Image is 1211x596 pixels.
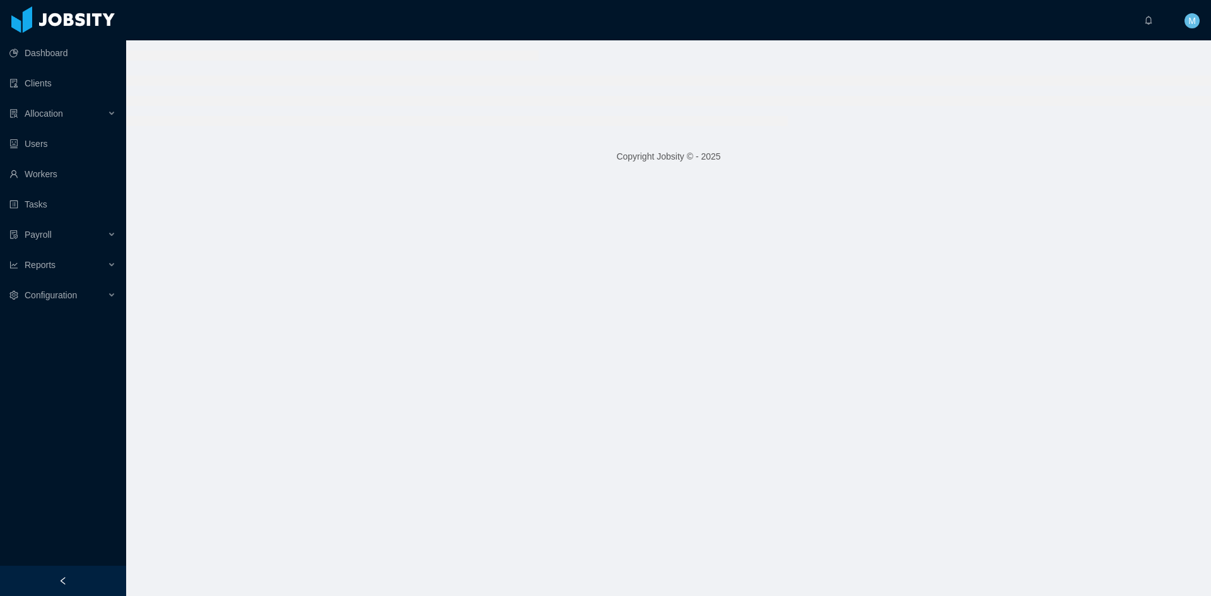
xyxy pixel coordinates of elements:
a: icon: pie-chartDashboard [9,40,116,66]
span: Payroll [25,230,52,240]
a: icon: auditClients [9,71,116,96]
a: icon: profileTasks [9,192,116,217]
i: icon: solution [9,109,18,118]
i: icon: file-protect [9,230,18,239]
i: icon: bell [1144,16,1153,25]
i: icon: setting [9,291,18,300]
span: M [1188,13,1196,28]
sup: 0 [1153,9,1166,22]
span: Allocation [25,108,63,119]
span: Configuration [25,290,77,300]
span: Reports [25,260,56,270]
footer: Copyright Jobsity © - 2025 [126,135,1211,178]
a: icon: robotUsers [9,131,116,156]
i: icon: line-chart [9,260,18,269]
a: icon: userWorkers [9,161,116,187]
